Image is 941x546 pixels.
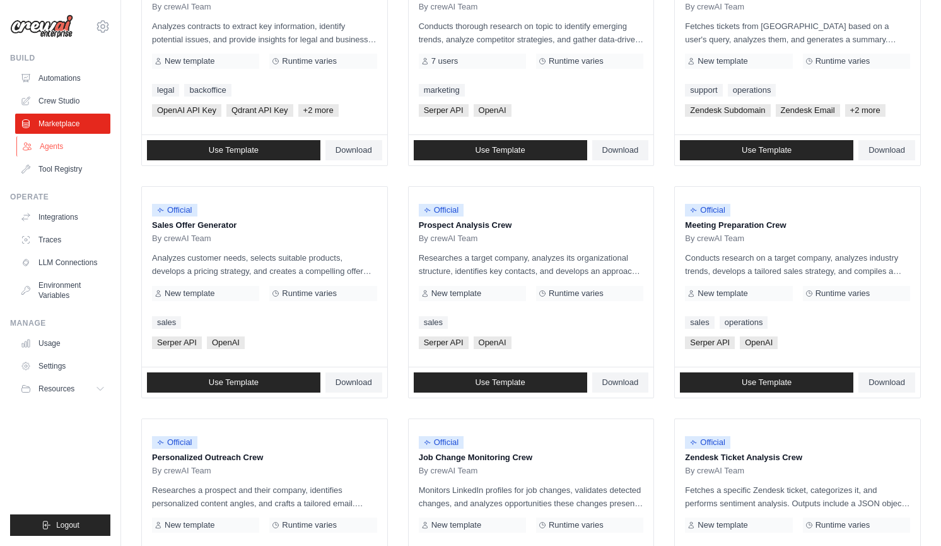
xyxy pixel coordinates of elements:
[474,104,511,117] span: OpenAI
[419,20,644,46] p: Conducts thorough research on topic to identify emerging trends, analyze competitor strategies, a...
[10,318,110,328] div: Manage
[685,466,744,476] span: By crewAI Team
[152,204,197,217] span: Official
[685,316,714,329] a: sales
[685,20,910,46] p: Fetches tickets from [GEOGRAPHIC_DATA] based on a user's query, analyzes them, and generates a su...
[209,145,259,155] span: Use Template
[15,230,110,250] a: Traces
[680,372,853,393] a: Use Template
[685,234,744,244] span: By crewAI Team
[325,372,382,393] a: Download
[282,288,337,299] span: Runtime varies
[685,251,910,278] p: Conducts research on a target company, analyzes industry trends, develops a tailored sales strate...
[720,316,768,329] a: operations
[602,145,639,155] span: Download
[419,204,464,217] span: Official
[685,484,910,510] p: Fetches a specific Zendesk ticket, categorizes it, and performs sentiment analysis. Outputs inclu...
[152,336,202,349] span: Serper API
[475,145,525,155] span: Use Template
[414,372,587,393] a: Use Template
[152,84,179,97] a: legal
[698,288,747,299] span: New template
[815,520,870,530] span: Runtime varies
[419,336,469,349] span: Serper API
[845,104,885,117] span: +2 more
[419,451,644,464] p: Job Change Monitoring Crew
[152,219,377,232] p: Sales Offer Generator
[147,372,320,393] a: Use Template
[10,192,110,202] div: Operate
[815,288,870,299] span: Runtime varies
[414,140,587,160] a: Use Template
[419,466,478,476] span: By crewAI Team
[685,104,770,117] span: Zendesk Subdomain
[685,336,735,349] span: Serper API
[336,377,372,388] span: Download
[431,288,481,299] span: New template
[15,68,110,88] a: Automations
[226,104,293,117] span: Qdrant API Key
[165,520,214,530] span: New template
[419,104,469,117] span: Serper API
[685,204,730,217] span: Official
[685,436,730,449] span: Official
[152,2,211,12] span: By crewAI Team
[152,451,377,464] p: Personalized Outreach Crew
[152,104,221,117] span: OpenAI API Key
[698,520,747,530] span: New template
[685,2,744,12] span: By crewAI Team
[685,451,910,464] p: Zendesk Ticket Analysis Crew
[431,520,481,530] span: New template
[336,145,372,155] span: Download
[685,84,722,97] a: support
[15,114,110,134] a: Marketplace
[685,219,910,232] p: Meeting Preparation Crew
[152,484,377,510] p: Researches a prospect and their company, identifies personalized content angles, and crafts a tai...
[56,520,79,530] span: Logout
[549,56,604,66] span: Runtime varies
[15,252,110,273] a: LLM Connections
[742,145,792,155] span: Use Template
[15,333,110,353] a: Usage
[592,372,649,393] a: Download
[152,20,377,46] p: Analyzes contracts to extract key information, identify potential issues, and provide insights fo...
[165,288,214,299] span: New template
[15,275,110,306] a: Environment Variables
[15,159,110,179] a: Tool Registry
[15,379,110,399] button: Resources
[184,84,231,97] a: backoffice
[15,91,110,111] a: Crew Studio
[475,377,525,388] span: Use Template
[419,484,644,510] p: Monitors LinkedIn profiles for job changes, validates detected changes, and analyzes opportunitie...
[680,140,853,160] a: Use Template
[858,140,915,160] a: Download
[152,466,211,476] span: By crewAI Team
[147,140,320,160] a: Use Template
[10,53,110,63] div: Build
[419,251,644,278] p: Researches a target company, analyzes its organizational structure, identifies key contacts, and ...
[152,436,197,449] span: Official
[209,377,259,388] span: Use Template
[868,377,905,388] span: Download
[152,316,181,329] a: sales
[10,15,73,39] img: Logo
[419,316,448,329] a: sales
[419,84,465,97] a: marketing
[419,436,464,449] span: Official
[207,336,245,349] span: OpenAI
[419,234,478,244] span: By crewAI Team
[740,336,778,349] span: OpenAI
[742,377,792,388] span: Use Template
[858,372,915,393] a: Download
[698,56,747,66] span: New template
[282,56,337,66] span: Runtime varies
[419,219,644,232] p: Prospect Analysis Crew
[474,336,511,349] span: OpenAI
[728,84,776,97] a: operations
[431,56,459,66] span: 7 users
[592,140,649,160] a: Download
[38,384,74,394] span: Resources
[16,136,112,157] a: Agents
[776,104,840,117] span: Zendesk Email
[10,514,110,536] button: Logout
